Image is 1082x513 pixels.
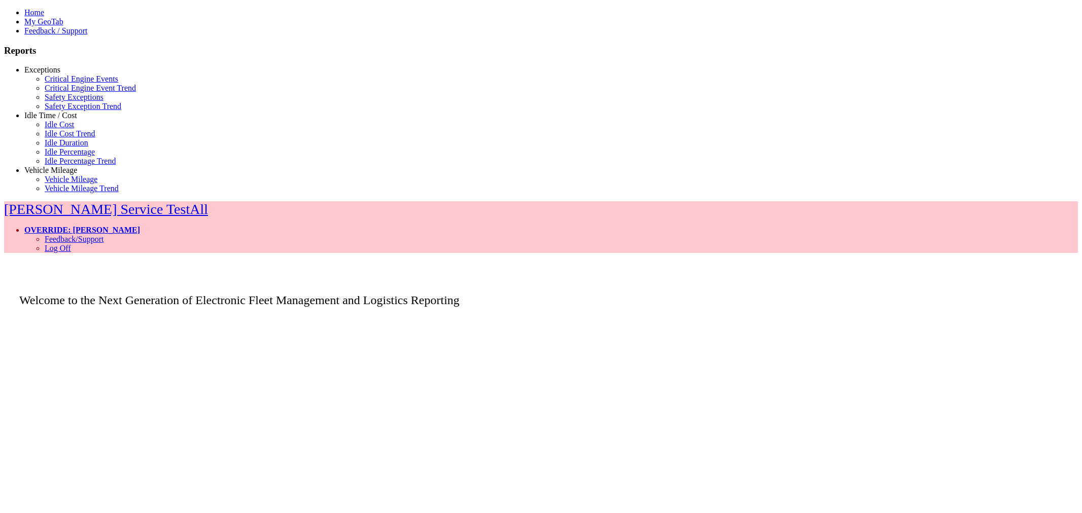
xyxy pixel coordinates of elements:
h3: Reports [4,45,1078,56]
a: My GeoTab [24,17,63,26]
a: Feedback / Support [24,26,87,35]
p: Welcome to the Next Generation of Electronic Fleet Management and Logistics Reporting [4,278,1078,307]
a: Idle Duration [45,138,88,147]
a: Home [24,8,44,17]
a: Feedback/Support [45,235,103,243]
a: Idle Percentage [45,148,95,156]
a: Safety Exception Trend [45,102,121,111]
a: Safety Exceptions [45,93,103,101]
a: Log Off [45,244,71,252]
a: Vehicle Mileage Trend [45,184,119,193]
a: Idle Time / Cost [24,111,77,120]
a: Vehicle Mileage [45,175,97,184]
a: Critical Engine Event Trend [45,84,136,92]
a: Critical Engine Events [45,75,118,83]
a: OVERRIDE: [PERSON_NAME] [24,226,140,234]
a: Idle Cost [45,120,74,129]
a: Vehicle Mileage [24,166,77,174]
a: Idle Cost Trend [45,129,95,138]
a: [PERSON_NAME] Service TestAll [4,201,208,217]
a: Exceptions [24,65,60,74]
a: Idle Percentage Trend [45,157,116,165]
